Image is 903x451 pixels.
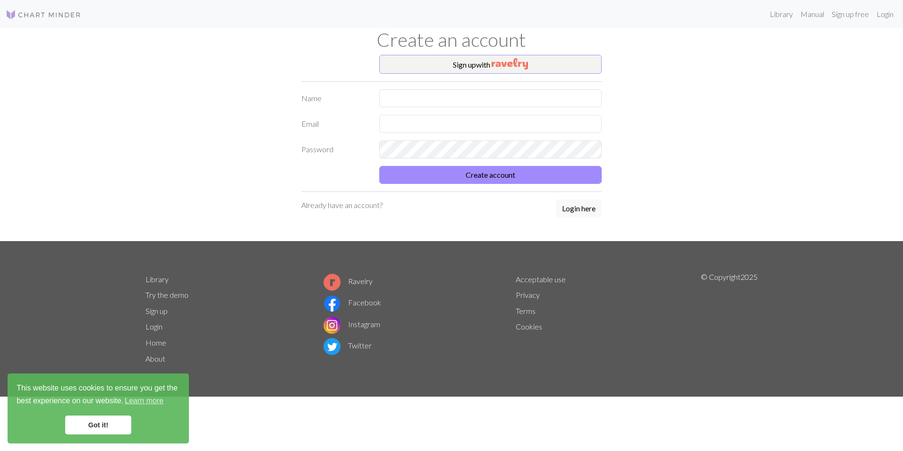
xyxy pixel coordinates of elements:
a: Twitter [324,341,372,350]
a: Acceptable use [516,275,566,284]
p: © Copyright 2025 [701,271,758,367]
img: Facebook logo [324,295,341,312]
img: Instagram logo [324,317,341,334]
a: About [145,354,165,363]
a: Privacy [516,290,540,299]
a: learn more about cookies [123,394,165,408]
a: Terms [516,306,536,315]
a: Login [145,322,162,331]
img: Ravelry [492,58,528,69]
p: Already have an account? [301,199,383,211]
a: Library [766,5,797,24]
label: Name [296,89,374,107]
span: This website uses cookies to ensure you get the best experience on our website. [17,382,180,408]
img: Logo [6,9,81,20]
h1: Create an account [140,28,763,51]
div: cookieconsent [8,373,189,443]
a: Cookies [516,322,542,331]
a: Library [145,275,169,284]
label: Password [296,140,374,158]
img: Ravelry logo [324,274,341,291]
a: Sign up free [828,5,873,24]
a: Facebook [324,298,381,307]
a: Login [873,5,897,24]
button: Sign upwith [379,55,602,74]
a: Ravelry [324,277,373,286]
a: Home [145,338,166,347]
img: Twitter logo [324,338,341,355]
a: Instagram [324,320,380,329]
button: Create account [379,166,602,184]
button: Login here [556,199,602,217]
a: dismiss cookie message [65,416,131,434]
a: Login here [556,199,602,218]
a: Try the demo [145,290,188,299]
a: Manual [797,5,828,24]
label: Email [296,115,374,133]
a: Sign up [145,306,168,315]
